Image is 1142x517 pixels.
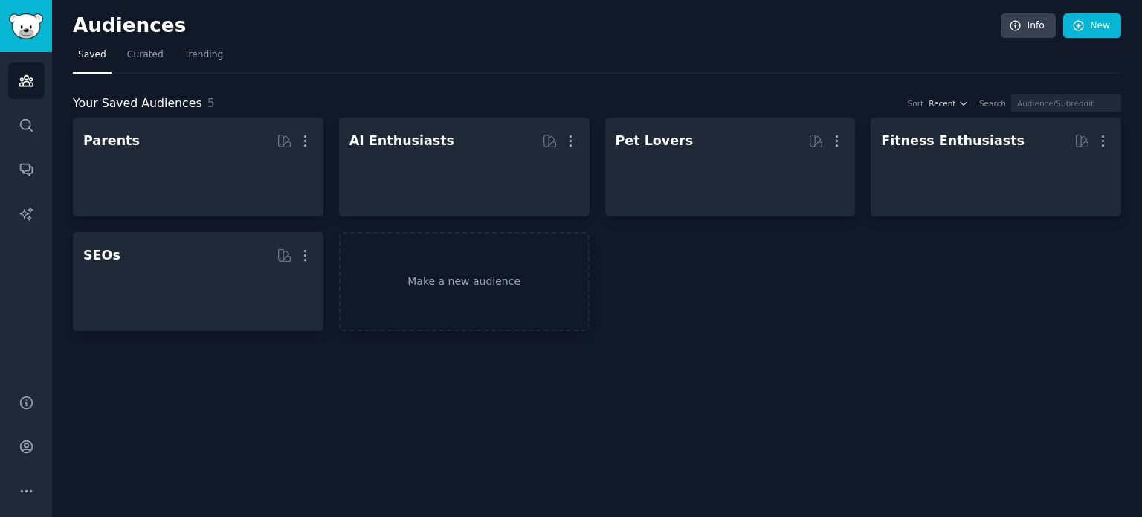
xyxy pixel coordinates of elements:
div: Sort [908,98,924,109]
a: Saved [73,43,112,74]
span: Your Saved Audiences [73,94,202,113]
img: GummySearch logo [9,13,43,39]
a: Curated [122,43,169,74]
a: Info [1001,13,1056,39]
div: Fitness Enthusiasts [881,132,1025,150]
h2: Audiences [73,14,1001,38]
div: AI Enthusiasts [349,132,454,150]
a: Make a new audience [339,232,590,331]
span: Saved [78,48,106,62]
span: Recent [929,98,955,109]
span: Curated [127,48,164,62]
a: AI Enthusiasts [339,118,590,216]
span: 5 [207,96,215,110]
div: Pet Lovers [616,132,694,150]
button: Recent [929,98,969,109]
div: Parents [83,132,140,150]
a: Trending [179,43,228,74]
span: Trending [184,48,223,62]
a: Parents [73,118,323,216]
input: Audience/Subreddit [1011,94,1121,112]
a: SEOs [73,232,323,331]
a: Fitness Enthusiasts [871,118,1121,216]
a: New [1063,13,1121,39]
div: SEOs [83,246,120,265]
div: Search [979,98,1006,109]
a: Pet Lovers [605,118,856,216]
